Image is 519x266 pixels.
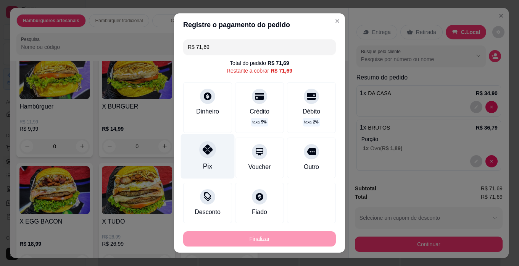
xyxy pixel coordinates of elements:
div: R$ 71,69 [271,67,292,75]
div: Outro [304,162,319,172]
div: Dinheiro [196,107,219,116]
input: Ex.: hambúrguer de cordeiro [188,39,331,55]
p: taxa [304,119,318,125]
div: R$ 71,69 [268,59,289,67]
div: Pix [203,161,212,171]
div: Restante a cobrar [227,67,292,75]
span: 2 % [313,119,318,125]
button: Close [331,15,343,27]
div: Crédito [250,107,269,116]
div: Débito [303,107,320,116]
div: Voucher [248,162,271,172]
span: 5 % [261,119,266,125]
header: Registre o pagamento do pedido [174,13,345,36]
div: Total do pedido [230,59,289,67]
p: taxa [252,119,266,125]
div: Fiado [252,208,267,217]
div: Desconto [195,208,221,217]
